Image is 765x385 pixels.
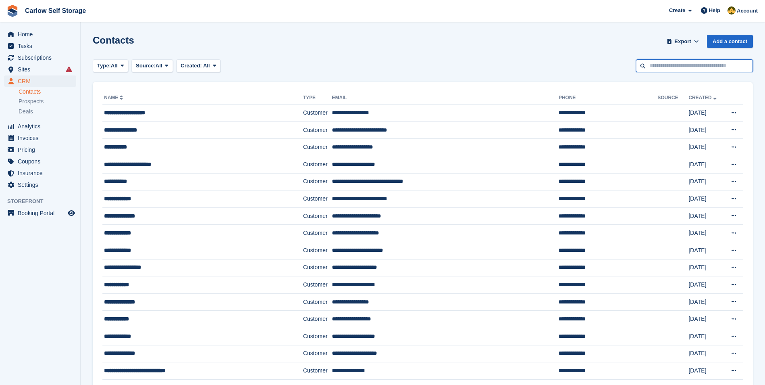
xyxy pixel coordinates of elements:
a: menu [4,75,76,87]
td: Customer [303,139,331,156]
span: Analytics [18,121,66,132]
td: Customer [303,311,331,328]
a: menu [4,52,76,63]
a: Contacts [19,88,76,96]
img: stora-icon-8386f47178a22dfd0bd8f6a31ec36ba5ce8667c1dd55bd0f319d3a0aa187defe.svg [6,5,19,17]
button: Source: All [131,59,173,73]
span: Created: [181,63,202,69]
td: Customer [303,276,331,294]
th: Type [303,92,331,105]
span: Export [675,38,691,46]
span: Tasks [18,40,66,52]
td: Customer [303,207,331,225]
td: Customer [303,225,331,242]
a: Carlow Self Storage [22,4,89,17]
a: menu [4,121,76,132]
td: Customer [303,259,331,276]
span: All [111,62,118,70]
td: [DATE] [688,345,723,362]
span: Account [737,7,758,15]
a: menu [4,40,76,52]
td: [DATE] [688,225,723,242]
td: [DATE] [688,190,723,208]
span: All [203,63,210,69]
a: Deals [19,107,76,116]
a: menu [4,132,76,144]
a: menu [4,167,76,179]
span: Home [18,29,66,40]
img: Kevin Moore [727,6,736,15]
h1: Contacts [93,35,134,46]
a: menu [4,207,76,219]
td: [DATE] [688,311,723,328]
span: Coupons [18,156,66,167]
span: Insurance [18,167,66,179]
td: Customer [303,242,331,259]
span: Type: [97,62,111,70]
th: Source [657,92,688,105]
span: Create [669,6,685,15]
td: [DATE] [688,207,723,225]
a: Name [104,95,125,100]
td: Customer [303,121,331,139]
td: Customer [303,105,331,122]
span: Help [709,6,720,15]
a: menu [4,156,76,167]
td: Customer [303,190,331,208]
td: [DATE] [688,156,723,173]
span: All [156,62,163,70]
a: Prospects [19,97,76,106]
a: menu [4,144,76,155]
span: Storefront [7,197,80,205]
span: CRM [18,75,66,87]
td: [DATE] [688,242,723,259]
a: Created [688,95,718,100]
span: Booking Portal [18,207,66,219]
a: menu [4,29,76,40]
button: Export [665,35,700,48]
span: Prospects [19,98,44,105]
a: Add a contact [707,35,753,48]
span: Source: [136,62,155,70]
a: menu [4,179,76,190]
td: [DATE] [688,173,723,190]
button: Type: All [93,59,128,73]
td: Customer [303,173,331,190]
th: Email [332,92,559,105]
td: [DATE] [688,259,723,276]
td: [DATE] [688,362,723,380]
i: Smart entry sync failures have occurred [66,66,72,73]
td: Customer [303,293,331,311]
span: Subscriptions [18,52,66,63]
span: Deals [19,108,33,115]
a: Preview store [67,208,76,218]
td: Customer [303,362,331,380]
td: [DATE] [688,121,723,139]
td: Customer [303,345,331,362]
td: Customer [303,156,331,173]
th: Phone [559,92,657,105]
span: Sites [18,64,66,75]
button: Created: All [176,59,221,73]
a: menu [4,64,76,75]
td: [DATE] [688,105,723,122]
td: [DATE] [688,276,723,294]
td: Customer [303,328,331,345]
td: [DATE] [688,293,723,311]
td: [DATE] [688,139,723,156]
span: Invoices [18,132,66,144]
td: [DATE] [688,328,723,345]
span: Settings [18,179,66,190]
span: Pricing [18,144,66,155]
